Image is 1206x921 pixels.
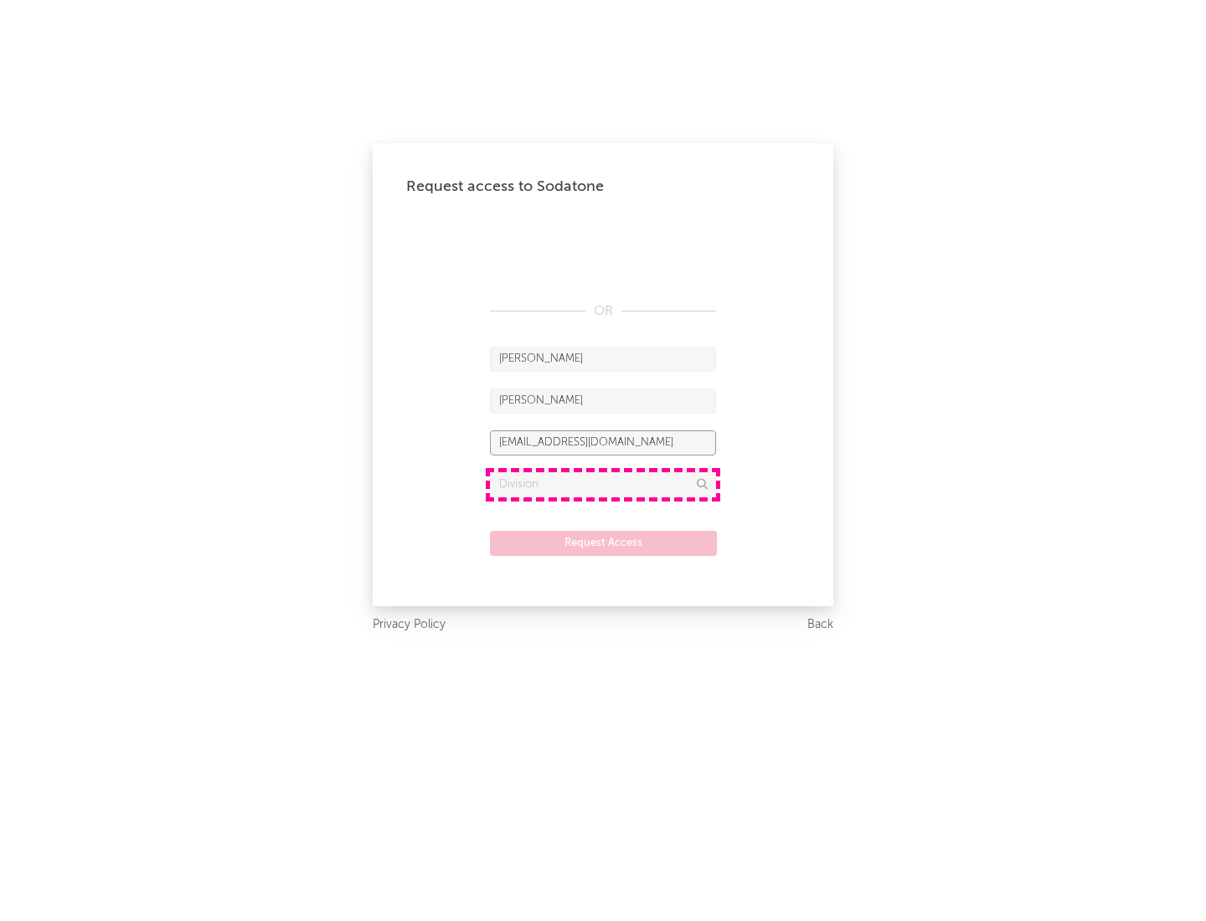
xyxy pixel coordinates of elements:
[490,531,717,556] button: Request Access
[490,347,716,372] input: First Name
[490,430,716,455] input: Email
[807,615,833,635] a: Back
[490,388,716,414] input: Last Name
[490,301,716,322] div: OR
[490,472,716,497] input: Division
[406,177,800,197] div: Request access to Sodatone
[373,615,446,635] a: Privacy Policy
